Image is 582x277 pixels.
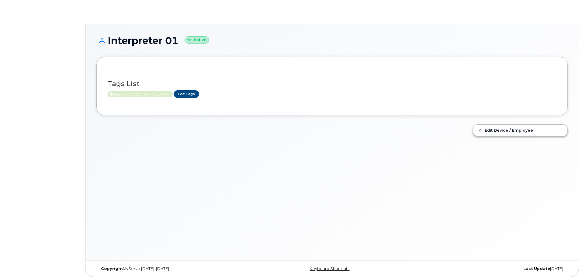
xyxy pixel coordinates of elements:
h3: Tags List [108,80,556,88]
small: Active [185,36,209,43]
div: MyServe [DATE]–[DATE] [96,266,254,271]
strong: Last Update [523,266,550,271]
a: Edit Device / Employee [473,125,567,136]
div: [DATE] [411,266,568,271]
a: Edit Tags [174,90,199,98]
a: Keyboard Shortcuts [310,266,349,271]
strong: Copyright [101,266,123,271]
h1: Interpreter 01 [96,35,568,46]
span: Active [108,91,173,97]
